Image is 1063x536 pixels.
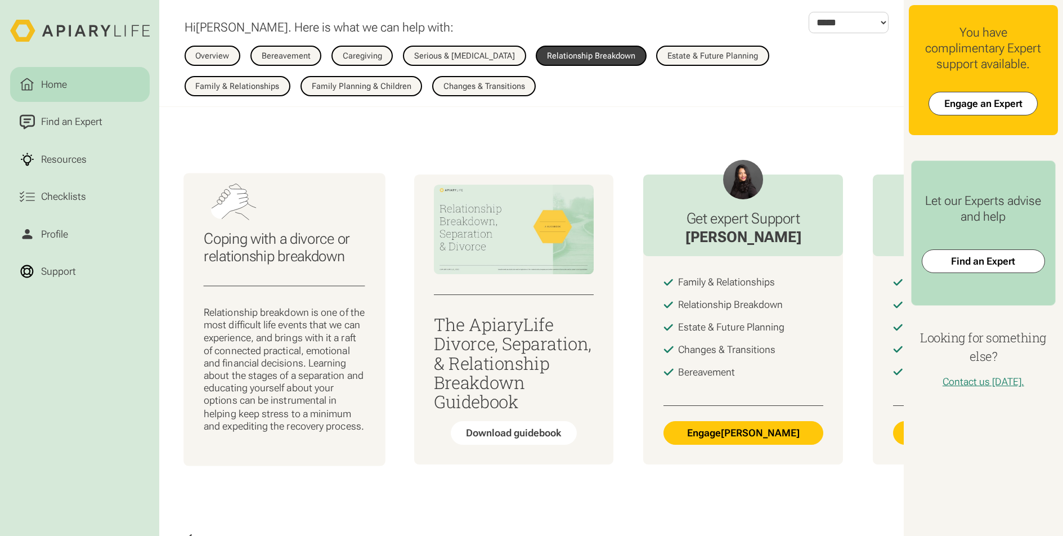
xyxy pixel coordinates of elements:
[678,366,735,378] div: Bereavement
[451,421,577,445] a: Download guidebook
[678,298,783,311] div: Relationship Breakdown
[893,421,1053,445] a: Engage[PERSON_NAME]
[536,46,646,66] a: Relationship Breakdown
[443,82,525,91] div: Changes & Transitions
[403,46,526,66] a: Serious & [MEDICAL_DATA]
[434,315,594,411] h3: The ApiaryLife Divorce, Separation, & Relationship Breakdown Guidebook
[39,264,79,279] div: Support
[809,12,889,33] form: Locale Form
[185,20,454,35] p: Hi . Here is what we can help with:
[39,77,70,92] div: Home
[10,142,150,177] a: Resources
[331,46,393,66] a: Caregiving
[185,46,240,66] a: Overview
[432,76,536,96] a: Changes & Transitions
[685,227,801,246] div: [PERSON_NAME]
[185,76,290,96] a: Family & Relationships
[678,343,775,356] div: Changes & Transitions
[663,421,823,445] a: Engage[PERSON_NAME]
[667,52,758,60] div: Estate & Future Planning
[39,152,89,167] div: Resources
[312,82,411,91] div: Family Planning & Children
[547,52,635,60] div: Relationship Breakdown
[10,217,150,252] a: Profile
[943,376,1024,387] a: Contact us [DATE].
[678,276,775,288] div: Family & Relationships
[10,67,150,102] a: Home
[195,82,279,91] div: Family & Relationships
[196,20,288,34] span: [PERSON_NAME]
[10,179,150,214] a: Checklists
[466,427,561,439] div: Download guidebook
[39,226,71,242] div: Profile
[10,104,150,139] a: Find an Expert
[678,321,784,333] div: Estate & Future Planning
[343,52,382,60] div: Caregiving
[39,189,89,204] div: Checklists
[204,229,365,265] h3: Coping with a divorce or relationship breakdown
[414,52,515,60] div: Serious & [MEDICAL_DATA]
[262,52,311,60] div: Bereavement
[656,46,769,66] a: Estate & Future Planning
[685,209,801,227] h3: Get expert Support
[250,46,321,66] a: Bereavement
[918,25,1048,72] div: You have complimentary Expert support available.
[10,254,150,289] a: Support
[204,306,365,432] p: Relationship breakdown is one of the most difficult life events that we can experience, and bring...
[929,92,1038,115] a: Engage an Expert
[922,249,1045,273] a: Find an Expert
[300,76,422,96] a: Family Planning & Children
[909,328,1058,366] h4: Looking for something else?
[922,193,1045,224] div: Let our Experts advise and help
[39,114,105,129] div: Find an Expert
